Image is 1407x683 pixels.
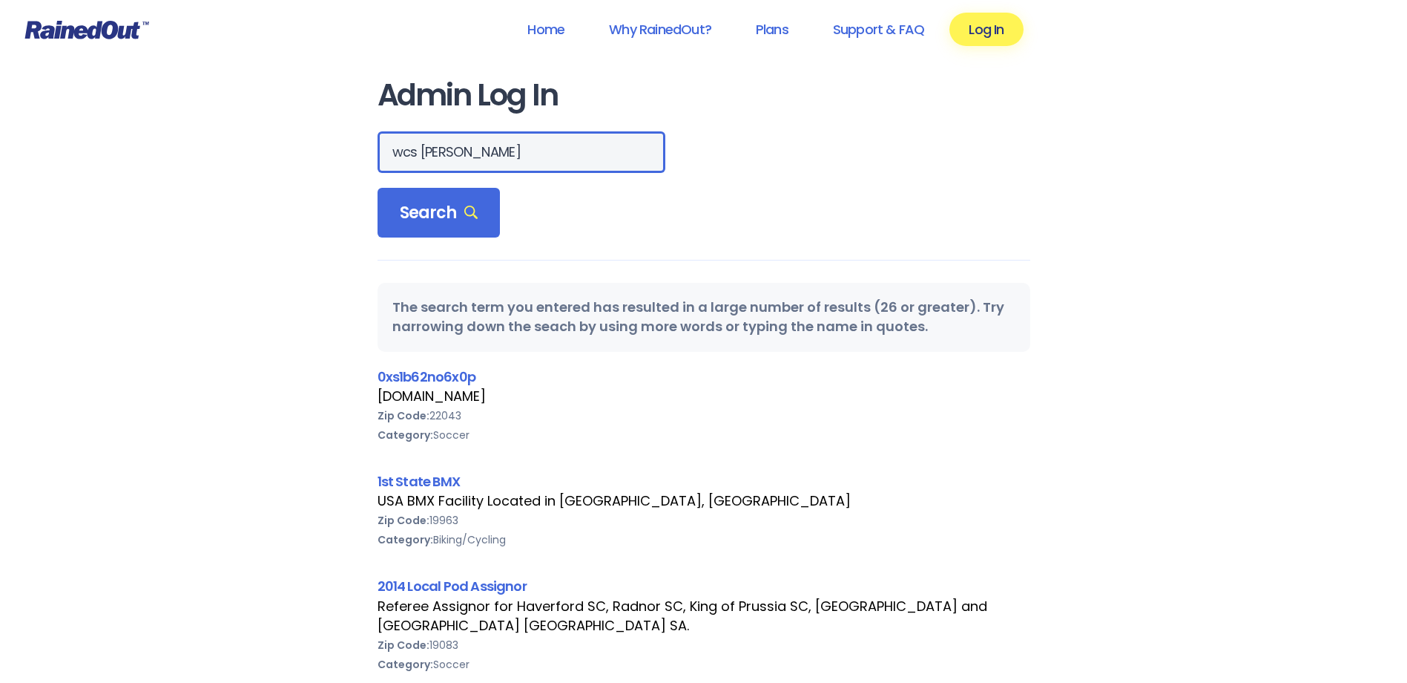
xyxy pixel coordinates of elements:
[378,472,460,491] a: 1st State BMX
[378,367,475,386] a: 0xs1b62no6x0p
[737,13,808,46] a: Plans
[378,597,1030,635] div: Referee Assignor for Haverford SC, Radnor SC, King of Prussia SC, [GEOGRAPHIC_DATA] and [GEOGRAPH...
[378,387,1030,406] div: [DOMAIN_NAME]
[378,428,433,442] b: Category:
[590,13,731,46] a: Why RainedOut?
[508,13,584,46] a: Home
[378,638,429,653] b: Zip Code:
[378,491,1030,511] div: USA BMX Facility Located in [GEOGRAPHIC_DATA], [GEOGRAPHIC_DATA]
[378,530,1030,549] div: Biking/Cycling
[378,131,665,173] input: Search Orgs…
[949,13,1023,46] a: Log In
[814,13,943,46] a: Support & FAQ
[378,532,433,547] b: Category:
[378,425,1030,445] div: Soccer
[378,406,1030,425] div: 22043
[378,576,1030,596] div: 2014 Local Pod Assignor
[378,367,1030,387] div: 0xs1b62no6x0p
[378,511,1030,530] div: 19963
[378,655,1030,674] div: Soccer
[378,577,527,595] a: 2014 Local Pod Assignor
[400,203,478,223] span: Search
[378,408,429,423] b: Zip Code:
[378,471,1030,491] div: 1st State BMX
[378,513,429,528] b: Zip Code:
[378,188,501,238] div: Search
[378,79,1030,112] h1: Admin Log In
[378,283,1030,351] div: The search term you entered has resulted in a large number of results (26 or greater). Try narrow...
[378,635,1030,655] div: 19083
[378,657,433,672] b: Category:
